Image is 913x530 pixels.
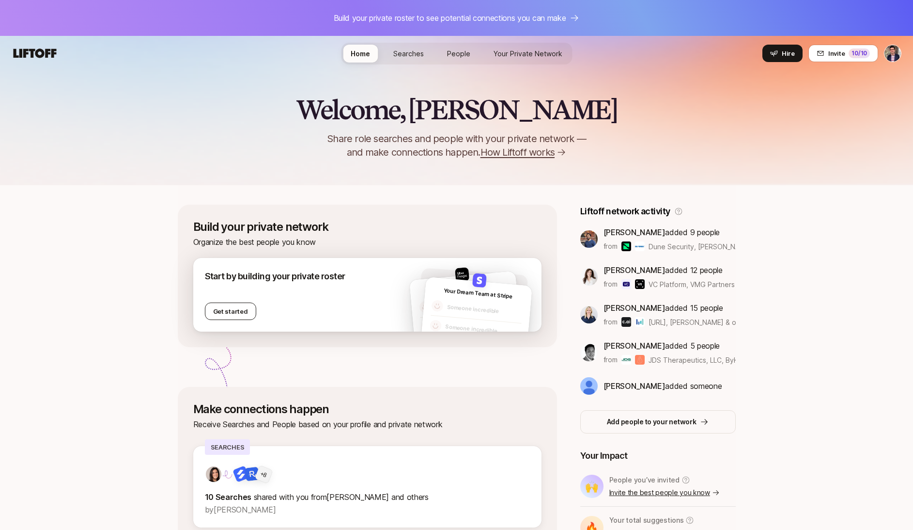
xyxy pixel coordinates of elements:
p: added 12 people [604,264,736,276]
img: 6bd7869b_a45f_4867_af2b_0f41e7342dc4.jpg [455,267,469,282]
p: Someone incredible [445,322,521,338]
p: added someone [604,380,722,392]
img: default-avatar.svg [431,300,444,312]
img: ACg8ocJ3yWWa2BiUtQ5l5DyjdcDPg1SBVesMeCs_HNw0Clf9RlEMz4Pt=s160-c [580,344,598,361]
img: 2b728d15_dfec_4a50_a887_651285096614.jpg [472,273,486,288]
img: 7a780e08_dd10_4cea_8399_7a211a9bc7d9.jpg [580,306,598,323]
a: People [439,45,478,63]
img: ALV-UjWqkdluJvPcRkm9YNixwFje4yNnqk8eZbfyTd-fmqjaK3FCxn03c4lRu1PXp060gRV48EcYEWSU6jNw35Yc2xjQ8qFMh... [580,377,598,395]
p: Receive Searches and People based on your profile and private network [193,418,542,431]
img: 71d7b91d_d7cb_43b4_a7ea_a9b2f2cc6e03.jpg [206,466,221,482]
span: [PERSON_NAME] [604,303,665,313]
img: Ingram Micro [635,241,645,251]
img: 3ea322f9_928c_457e_a406_526c03a2896a.jpg [580,268,598,286]
p: Your total suggestions [609,514,684,526]
a: Home [343,45,378,63]
span: [PERSON_NAME] [604,341,665,351]
button: Hire [762,45,803,62]
span: VC Platform, VMG Partners & others [649,280,764,289]
img: ByHeart [635,355,645,365]
p: from [604,354,618,366]
p: Someone incredible [447,303,523,318]
button: Get started [205,303,256,320]
p: added 5 people [604,339,736,352]
p: Make connections happen [193,402,542,416]
span: JDS Therapeutics, LLC, ByHeart & others [649,356,781,364]
span: People [447,49,470,58]
span: How Liftoff works [480,145,555,159]
img: VMG Partners [635,279,645,289]
p: from [604,241,618,252]
span: Hire [782,48,795,58]
img: ResortPass [245,466,259,481]
span: [PERSON_NAME] [604,265,665,275]
img: default-avatar.svg [429,320,442,332]
span: [PERSON_NAME] [604,381,665,391]
span: Your Private Network [494,49,562,58]
span: Invite [828,48,845,58]
p: from [604,316,618,328]
img: VC Platform [621,279,631,289]
a: Searches [386,45,432,63]
p: added 15 people [604,302,736,314]
p: Build your private network [193,220,542,234]
p: Invite the best people you know [609,487,720,498]
p: from [604,278,618,290]
h2: Welcome, [PERSON_NAME] [296,95,617,124]
strong: 10 Searches [205,492,252,502]
p: Organize the best people you know [193,236,542,248]
p: Start by building your private roster [205,270,345,283]
a: Your Private Network [486,45,570,63]
span: [PERSON_NAME] [604,227,665,237]
span: Dune Security, [PERSON_NAME] Micro & others [649,242,801,251]
button: Philip Machalski [884,45,901,62]
p: by [PERSON_NAME] [205,503,530,516]
p: Build your private roster to see potential connections you can make [334,12,566,24]
img: Dune Security [621,241,631,251]
div: 🙌 [580,475,604,498]
p: added 9 people [604,226,736,239]
p: Add people to your network [607,416,696,428]
span: [URL], [PERSON_NAME] & others [649,318,753,326]
p: Share role searches and people with your private network — and make connections happen. [311,132,602,159]
button: Invite10/10 [808,45,878,62]
span: Searches [393,49,424,58]
p: Searches [205,439,250,455]
p: People you’ve invited [609,474,680,486]
span: Your Dream Team at Stripe [444,287,513,300]
img: Philip Machalski [884,45,901,62]
img: JDS Therapeutics, LLC [621,355,631,365]
div: + 8 [259,469,269,480]
img: 3785a297_2d77_49bb_b1b2_1ca268eb9c7e.jpg [580,230,598,248]
div: 10 /10 [849,48,870,58]
img: Atticus [232,465,249,482]
a: How Liftoff works [480,145,566,159]
button: Add people to your network [580,410,736,434]
span: Home [351,49,370,58]
p: Your Impact [580,449,736,463]
span: shared with you from [PERSON_NAME] and others [254,492,429,502]
p: Liftoff network activity [580,205,670,218]
img: ByteDance [635,317,645,327]
img: Character.AI [621,317,631,327]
